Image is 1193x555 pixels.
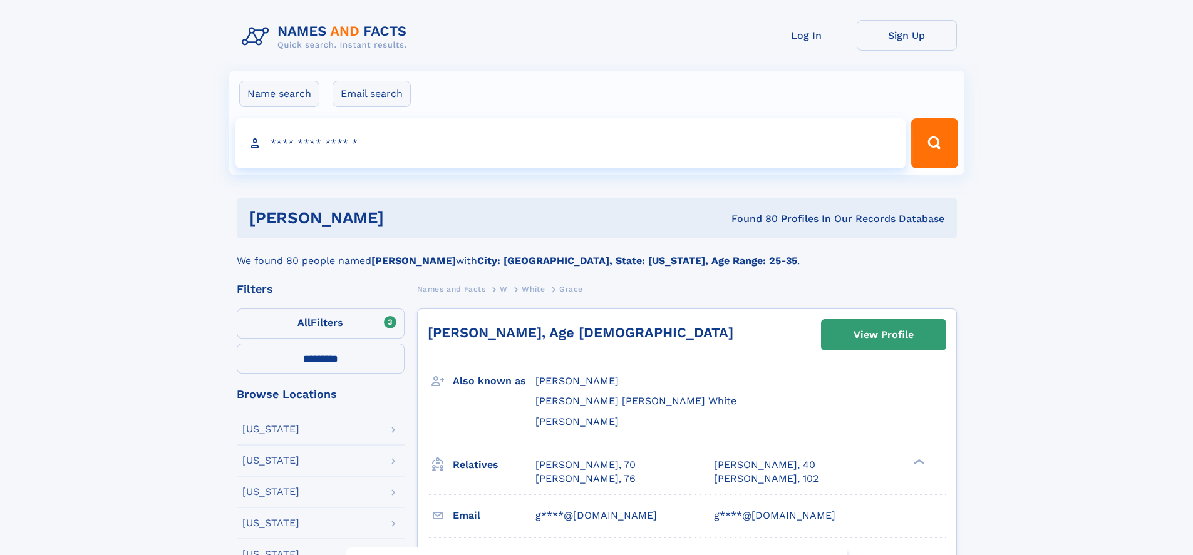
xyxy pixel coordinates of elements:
[857,20,957,51] a: Sign Up
[453,505,535,526] h3: Email
[239,81,319,107] label: Name search
[535,415,619,427] span: [PERSON_NAME]
[911,118,958,168] button: Search Button
[237,20,417,54] img: Logo Names and Facts
[854,320,914,349] div: View Profile
[477,255,797,267] b: City: [GEOGRAPHIC_DATA], State: [US_STATE], Age Range: 25-35
[237,283,405,295] div: Filters
[333,81,411,107] label: Email search
[714,472,819,486] a: [PERSON_NAME], 102
[242,518,299,528] div: [US_STATE]
[249,210,558,226] h1: [PERSON_NAME]
[522,281,545,297] a: White
[557,212,944,226] div: Found 80 Profiles In Our Records Database
[417,281,486,297] a: Names and Facts
[237,389,405,400] div: Browse Locations
[237,308,405,339] label: Filters
[242,424,299,434] div: [US_STATE]
[297,317,311,328] span: All
[559,285,583,293] span: Grace
[371,255,456,267] b: [PERSON_NAME]
[714,458,815,472] a: [PERSON_NAME], 40
[535,375,619,387] span: [PERSON_NAME]
[535,472,636,486] a: [PERSON_NAME], 76
[242,487,299,497] div: [US_STATE]
[522,285,545,293] span: White
[911,457,926,466] div: ❯
[500,281,508,297] a: W
[453,454,535,476] h3: Relatives
[237,238,957,268] div: We found 80 people named with .
[535,395,736,407] span: [PERSON_NAME] [PERSON_NAME] White
[235,118,906,168] input: search input
[428,325,733,340] a: [PERSON_NAME], Age [DEMOGRAPHIC_DATA]
[822,320,946,350] a: View Profile
[757,20,857,51] a: Log In
[242,456,299,466] div: [US_STATE]
[500,285,508,293] span: W
[453,370,535,392] h3: Also known as
[535,458,636,472] a: [PERSON_NAME], 70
